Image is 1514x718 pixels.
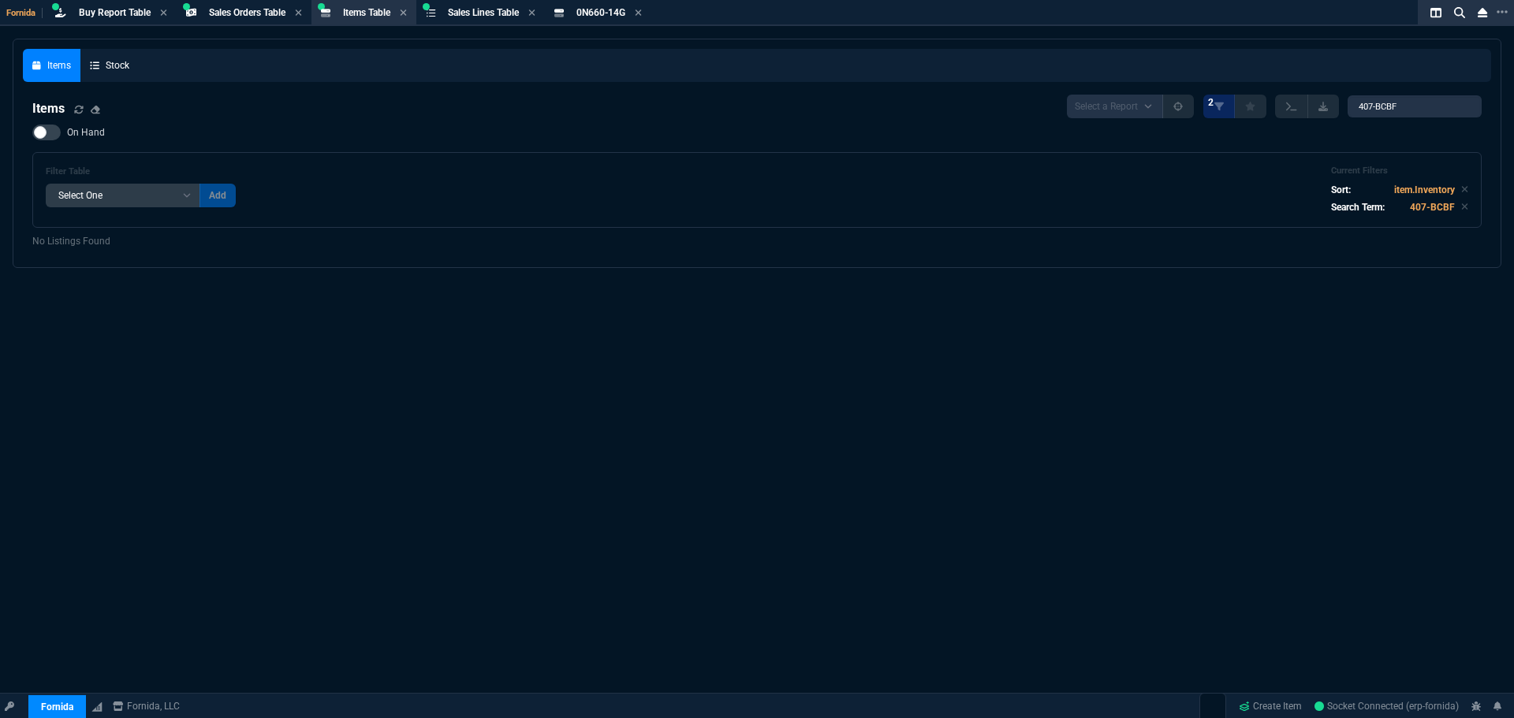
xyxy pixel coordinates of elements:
span: Socket Connected (erp-fornida) [1314,701,1459,712]
a: 6ObnOOLEBNQhiUOoAAAd [1314,699,1459,713]
h4: Items [32,99,65,118]
code: item.Inventory [1394,184,1455,195]
a: msbcCompanyName [108,699,185,713]
nx-icon: Close Tab [635,7,642,20]
span: Sales Orders Table [209,7,285,18]
nx-icon: Close Tab [528,7,535,20]
nx-icon: Close Workbench [1471,3,1493,22]
p: Sort: [1331,183,1351,197]
span: Fornida [6,8,43,18]
a: Stock [80,49,139,82]
span: 0N660-14G [576,7,625,18]
p: No Listings Found [32,234,1482,248]
nx-icon: Close Tab [400,7,407,20]
nx-icon: Close Tab [295,7,302,20]
a: Items [23,49,80,82]
span: Sales Lines Table [448,7,519,18]
nx-icon: Search [1448,3,1471,22]
span: Buy Report Table [79,7,151,18]
span: Items Table [343,7,390,18]
nx-icon: Split Panels [1424,3,1448,22]
h6: Filter Table [46,166,236,177]
input: Search [1348,95,1482,117]
code: 407-BCBF [1410,202,1455,213]
nx-icon: Open New Tab [1497,5,1508,20]
a: Create Item [1232,694,1308,718]
span: On Hand [67,126,105,139]
nx-icon: Close Tab [160,7,167,20]
h6: Current Filters [1331,166,1468,177]
span: 2 [1208,96,1214,109]
p: Search Term: [1331,200,1385,214]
